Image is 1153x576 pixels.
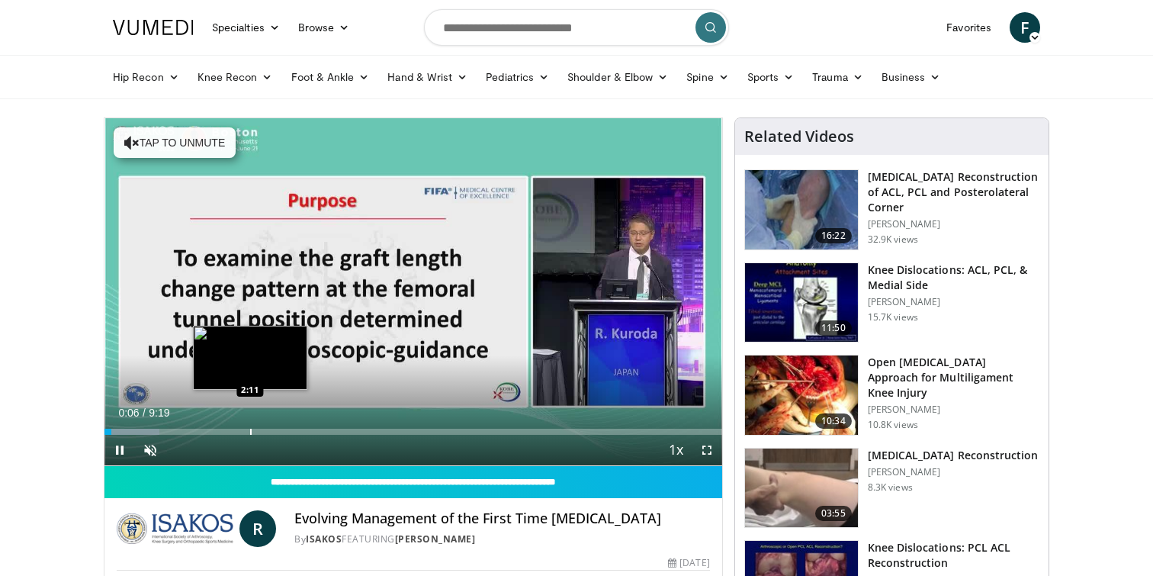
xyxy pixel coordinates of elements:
a: Pediatrics [477,62,558,92]
img: ISAKOS [117,510,233,547]
a: Hand & Wrist [378,62,477,92]
a: Business [872,62,950,92]
a: 03:55 [MEDICAL_DATA] Reconstruction [PERSON_NAME] 8.3K views [744,448,1039,529]
a: Knee Recon [188,62,282,92]
a: Hip Recon [104,62,188,92]
p: [PERSON_NAME] [868,218,1039,230]
button: Pause [104,435,135,465]
span: 0:06 [118,407,139,419]
a: [PERSON_NAME] [395,533,476,545]
p: 32.9K views [868,233,918,246]
div: By FEATURING [294,533,709,546]
span: / [143,407,146,419]
img: Stone_ACL_PCL_FL8_Widescreen_640x360_100007535_3.jpg.150x105_q85_crop-smart_upscale.jpg [745,170,858,249]
p: 10.8K views [868,419,918,431]
a: ISAKOS [306,533,342,545]
button: Fullscreen [692,435,722,465]
div: [DATE] [668,556,709,570]
span: 16:22 [815,228,852,243]
a: Specialties [203,12,289,43]
img: 38663_0000_3.png.150x105_q85_crop-smart_upscale.jpg [745,449,858,528]
h3: [MEDICAL_DATA] Reconstruction of ACL, PCL and Posterolateral Corner [868,169,1039,215]
a: R [239,510,276,547]
a: Sports [738,62,804,92]
h3: Knee Dislocations: PCL ACL Reconstruction [868,540,1039,571]
img: 7f220051-2650-4884-b8f8-8da1f9dd2704.150x105_q85_crop-smart_upscale.jpg [745,356,858,435]
img: image.jpeg [193,326,307,390]
h3: Knee Dislocations: ACL, PCL, & Medial Side [868,262,1039,293]
img: stuart_1_100001324_3.jpg.150x105_q85_crop-smart_upscale.jpg [745,263,858,343]
a: Foot & Ankle [282,62,379,92]
h4: Related Videos [744,127,854,146]
h3: [MEDICAL_DATA] Reconstruction [868,448,1039,463]
input: Search topics, interventions [424,9,729,46]
a: Favorites [937,12,1000,43]
p: [PERSON_NAME] [868,296,1039,308]
p: [PERSON_NAME] [868,466,1039,478]
a: Browse [289,12,359,43]
img: VuMedi Logo [113,20,194,35]
p: [PERSON_NAME] [868,404,1039,416]
button: Unmute [135,435,165,465]
div: Progress Bar [104,429,722,435]
a: F [1010,12,1040,43]
a: Trauma [803,62,872,92]
button: Playback Rate [661,435,692,465]
h4: Evolving Management of the First Time [MEDICAL_DATA] [294,510,709,527]
span: 11:50 [815,320,852,336]
h3: Open [MEDICAL_DATA] Approach for Multiligament Knee Injury [868,355,1039,401]
span: 9:19 [149,407,169,419]
button: Tap to unmute [114,127,236,158]
a: 11:50 Knee Dislocations: ACL, PCL, & Medial Side [PERSON_NAME] 15.7K views [744,262,1039,343]
a: 16:22 [MEDICAL_DATA] Reconstruction of ACL, PCL and Posterolateral Corner [PERSON_NAME] 32.9K views [744,169,1039,250]
p: 15.7K views [868,311,918,323]
span: 03:55 [815,506,852,521]
a: 10:34 Open [MEDICAL_DATA] Approach for Multiligament Knee Injury [PERSON_NAME] 10.8K views [744,355,1039,436]
video-js: Video Player [104,118,722,466]
a: Spine [677,62,737,92]
span: 10:34 [815,413,852,429]
p: 8.3K views [868,481,913,494]
a: Shoulder & Elbow [558,62,677,92]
